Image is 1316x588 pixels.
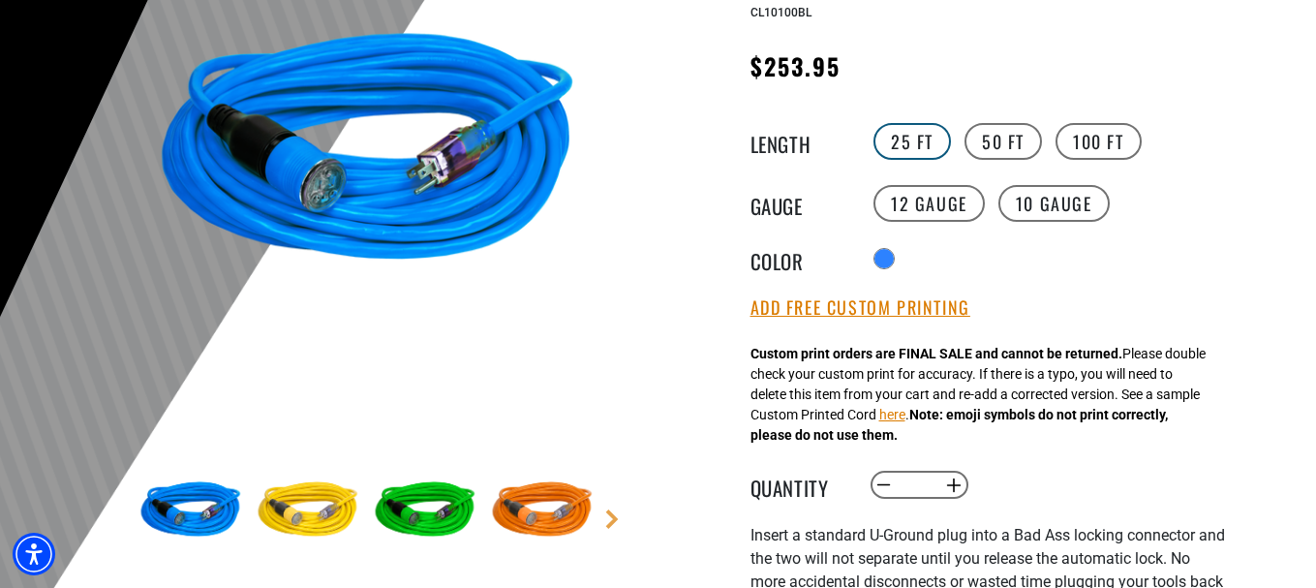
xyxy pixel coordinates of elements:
[750,297,970,319] button: Add Free Custom Printing
[873,185,985,222] label: 12 Gauge
[750,48,842,83] span: $253.95
[750,6,811,19] span: CL10100BL
[964,123,1042,160] label: 50 FT
[750,129,847,154] legend: Length
[1056,123,1142,160] label: 100 FT
[879,405,905,425] button: here
[750,473,847,498] label: Quantity
[873,123,951,160] label: 25 FT
[750,407,1168,443] strong: Note: emoji symbols do not print correctly, please do not use them.
[486,455,598,568] img: orange
[750,246,847,271] legend: Color
[750,346,1122,361] strong: Custom print orders are FINAL SALE and cannot be returned.
[750,191,847,216] legend: Gauge
[13,533,55,575] div: Accessibility Menu
[602,510,622,529] a: Next
[750,344,1206,446] div: Please double check your custom print for accuracy. If there is a typo, you will need to delete t...
[998,185,1110,222] label: 10 Gauge
[252,455,364,568] img: yellow
[369,455,481,568] img: green
[135,455,247,568] img: blue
